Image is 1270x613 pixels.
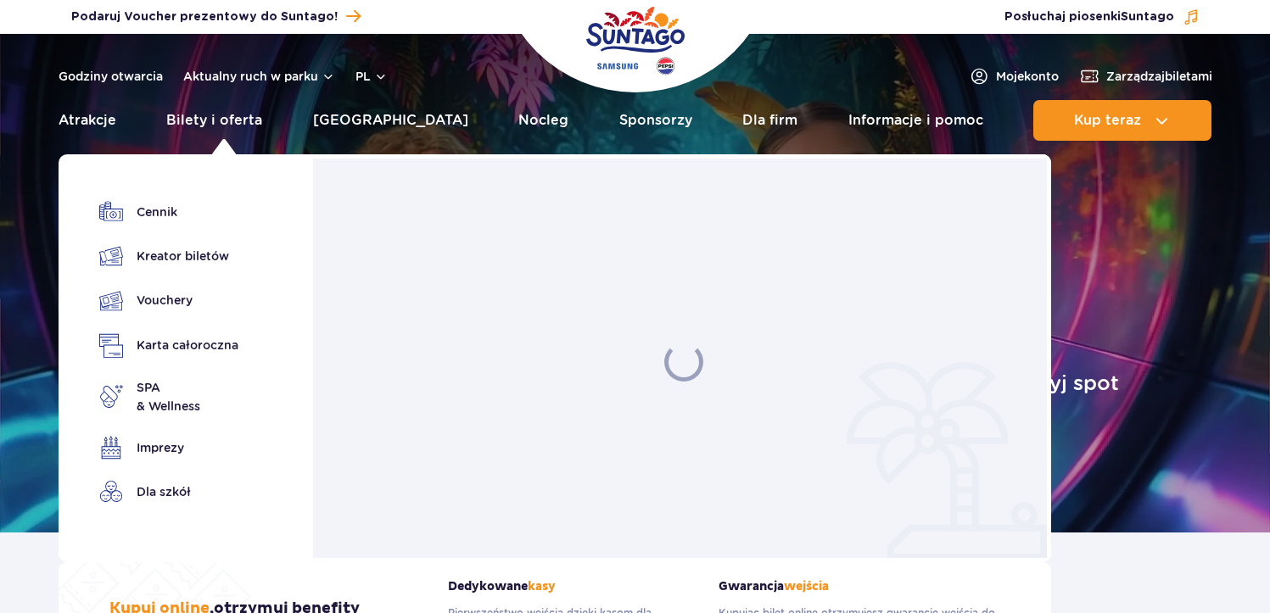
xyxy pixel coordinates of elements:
[99,244,238,268] a: Kreator biletów
[1106,68,1212,85] span: Zarządzaj biletami
[518,100,568,141] a: Nocleg
[99,378,238,415] a: SPA& Wellness
[528,579,556,593] span: kasy
[183,70,335,83] button: Aktualny ruch w parku
[71,8,338,25] span: Podaruj Voucher prezentowy do Suntago!
[355,68,388,85] button: pl
[71,5,361,28] a: Podaruj Voucher prezentowy do Suntago!
[137,378,200,415] span: SPA & Wellness
[99,288,238,313] a: Vouchery
[996,68,1059,85] span: Moje konto
[59,100,116,141] a: Atrakcje
[1033,100,1211,141] button: Kup teraz
[1121,11,1174,23] span: Suntago
[1079,66,1212,86] a: Zarządzajbiletami
[99,480,238,504] a: Dla szkół
[848,100,983,141] a: Informacje i pomoc
[1004,8,1174,25] span: Posłuchaj piosenki
[99,333,238,358] a: Karta całoroczna
[1074,113,1141,128] span: Kup teraz
[99,200,238,224] a: Cennik
[448,579,693,593] strong: Dedykowane
[784,579,829,593] span: wejścia
[166,100,262,141] a: Bilety i oferta
[99,436,238,460] a: Imprezy
[719,579,1000,593] strong: Gwarancja
[619,100,692,141] a: Sponsorzy
[59,68,163,85] a: Godziny otwarcia
[742,100,797,141] a: Dla firm
[969,66,1059,86] a: Mojekonto
[1004,8,1200,25] button: Posłuchaj piosenkiSuntago
[313,100,468,141] a: [GEOGRAPHIC_DATA]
